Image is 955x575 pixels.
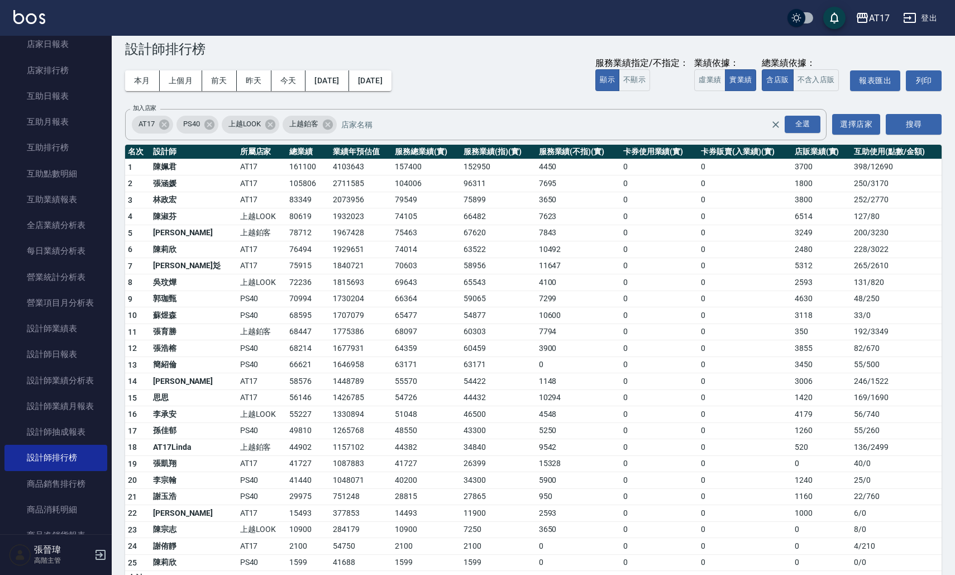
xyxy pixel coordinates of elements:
td: 3450 [792,357,851,373]
td: 0 [698,258,792,274]
a: 每日業績分析表 [4,238,107,264]
td: 0 [620,241,698,258]
button: save [823,7,846,29]
span: 23 [128,525,137,534]
td: 44432 [461,389,536,406]
td: 4103643 [330,159,392,175]
button: 今天 [271,70,306,91]
td: 63171 [392,357,461,373]
th: 服務業績(指)(實) [461,145,536,159]
th: 所屬店家 [237,145,287,159]
a: 設計師業績分析表 [4,368,107,393]
span: 1 [128,163,132,172]
td: 43300 [461,422,536,439]
td: 0 [620,439,698,456]
td: 張育勝 [150,324,237,340]
td: 0 [698,159,792,175]
td: 74014 [392,241,461,258]
td: 72236 [286,274,330,291]
td: 0 [620,274,698,291]
span: 24 [128,541,137,550]
td: 55 / 500 [851,357,942,373]
span: AT17 [132,118,161,130]
div: 總業績依據： [762,58,844,69]
td: PS40 [237,422,287,439]
td: 161100 [286,159,330,175]
td: 3650 [536,192,620,208]
td: 陳淑芬 [150,208,237,225]
td: 上越LOOK [237,208,287,225]
td: 1646958 [330,357,392,373]
td: 6514 [792,208,851,225]
td: 96311 [461,175,536,192]
td: 136 / 2499 [851,439,942,456]
td: 上越LOOK [237,406,287,423]
h5: 張晉瑋 [34,544,91,555]
div: 業績依據： [694,58,756,69]
span: 13 [128,360,137,369]
a: 店家排行榜 [4,58,107,83]
td: 65477 [392,307,461,324]
span: 18 [128,443,137,452]
td: 78712 [286,225,330,241]
td: 105806 [286,175,330,192]
span: 5 [128,229,132,237]
td: 5250 [536,422,620,439]
button: 選擇店家 [832,114,880,135]
td: 0 [620,307,698,324]
span: 15 [128,393,137,402]
td: 郭珈甄 [150,291,237,307]
td: 思思 [150,389,237,406]
td: 34840 [461,439,536,456]
div: PS40 [176,116,218,134]
th: 店販業績(實) [792,145,851,159]
a: 互助排行榜 [4,135,107,160]
span: 25 [128,558,137,567]
td: 1420 [792,389,851,406]
a: 商品銷售排行榜 [4,471,107,497]
span: 10 [128,311,137,320]
td: AT17Linda [150,439,237,456]
div: 服務業績指定/不指定： [595,58,689,69]
td: 55 / 260 [851,422,942,439]
td: 蘇煜森 [150,307,237,324]
div: 上越LOOK [222,116,280,134]
td: 63171 [461,357,536,373]
td: 9542 [536,439,620,456]
td: 0 [536,357,620,373]
td: 0 [698,406,792,423]
img: Person [9,544,31,566]
td: 吳玟燁 [150,274,237,291]
td: 10294 [536,389,620,406]
button: 不顯示 [619,69,650,91]
td: 7695 [536,175,620,192]
td: 75915 [286,258,330,274]
td: PS40 [237,291,287,307]
button: 顯示 [595,69,619,91]
th: 總業績 [286,145,330,159]
td: 5312 [792,258,851,274]
td: AT17 [237,373,287,390]
a: 設計師抽成報表 [4,419,107,445]
td: 0 [620,389,698,406]
th: 服務業績(不指)(實) [536,145,620,159]
span: 17 [128,426,137,435]
td: 75463 [392,225,461,241]
td: 2073956 [330,192,392,208]
td: 265 / 2610 [851,258,942,274]
td: 1932023 [330,208,392,225]
td: 11647 [536,258,620,274]
td: 0 [698,192,792,208]
a: 互助日報表 [4,83,107,109]
td: 0 [698,241,792,258]
button: Clear [768,117,784,132]
td: 0 [698,291,792,307]
span: 上越鉑客 [283,118,325,130]
td: AT17 [237,192,287,208]
a: 互助點數明細 [4,161,107,187]
td: 0 [698,274,792,291]
a: 設計師業績表 [4,316,107,341]
td: 63522 [461,241,536,258]
td: AT17 [237,159,287,175]
td: 127 / 80 [851,208,942,225]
